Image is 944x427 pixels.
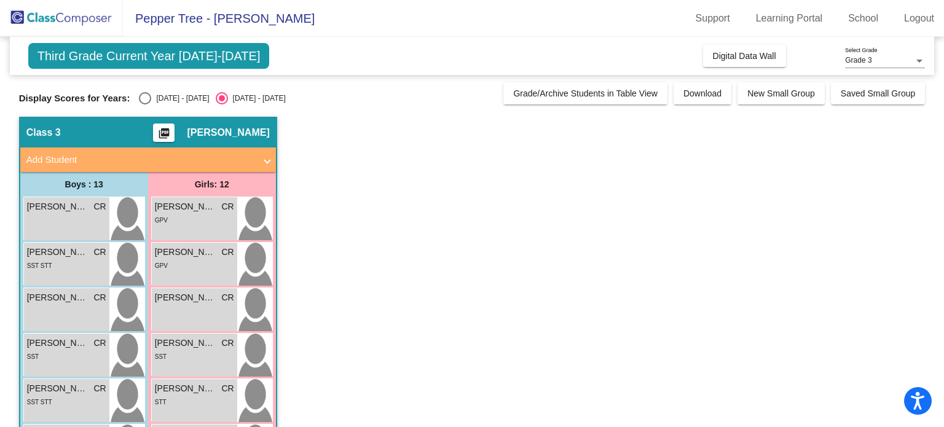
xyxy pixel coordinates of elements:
button: New Small Group [737,82,825,104]
span: [PERSON_NAME] [187,127,269,139]
div: Girls: 12 [148,172,276,197]
button: Print Students Details [153,123,175,142]
mat-radio-group: Select an option [139,92,285,104]
span: CR [221,200,234,213]
button: Grade/Archive Students in Table View [503,82,667,104]
span: SST [27,353,39,360]
span: [PERSON_NAME] [155,291,216,304]
button: Saved Small Group [831,82,925,104]
span: STT [155,399,167,405]
a: Learning Portal [746,9,833,28]
span: Display Scores for Years: [19,93,130,104]
button: Download [674,82,731,104]
span: Grade/Archive Students in Table View [513,88,658,98]
span: GPV [155,217,168,224]
span: Download [683,88,722,98]
span: [PERSON_NAME] [155,382,216,395]
span: [PERSON_NAME] [155,200,216,213]
span: [PERSON_NAME] [27,337,88,350]
span: [PERSON_NAME] [27,246,88,259]
div: Boys : 13 [20,172,148,197]
span: SST [155,353,167,360]
a: Logout [894,9,944,28]
span: [PERSON_NAME] [27,200,88,213]
mat-expansion-panel-header: Add Student [20,147,276,172]
span: CR [221,291,234,304]
span: CR [93,246,106,259]
span: Pepper Tree - [PERSON_NAME] [123,9,315,28]
span: Third Grade Current Year [DATE]-[DATE] [28,43,270,69]
mat-icon: picture_as_pdf [157,127,171,144]
div: [DATE] - [DATE] [151,93,209,104]
span: [PERSON_NAME] [27,382,88,395]
span: Digital Data Wall [713,51,776,61]
button: Digital Data Wall [703,45,786,67]
span: SST STT [27,262,52,269]
span: Saved Small Group [841,88,915,98]
span: CR [93,200,106,213]
span: [PERSON_NAME] [155,246,216,259]
span: Class 3 [26,127,61,139]
span: GPV [155,262,168,269]
span: CR [93,337,106,350]
span: CR [221,246,234,259]
span: CR [93,382,106,395]
mat-panel-title: Add Student [26,153,255,167]
a: Support [686,9,740,28]
span: CR [221,382,234,395]
span: CR [93,291,106,304]
div: [DATE] - [DATE] [228,93,286,104]
a: School [838,9,888,28]
span: New Small Group [747,88,815,98]
span: [PERSON_NAME] [27,291,88,304]
span: Grade 3 [845,56,871,65]
span: SST STT [27,399,52,405]
span: [PERSON_NAME] [155,337,216,350]
span: CR [221,337,234,350]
